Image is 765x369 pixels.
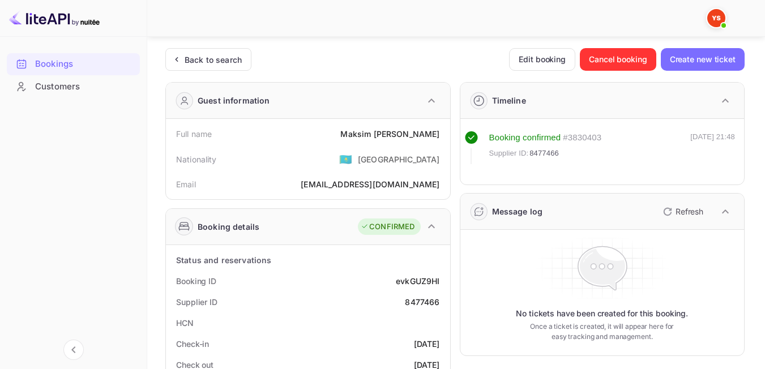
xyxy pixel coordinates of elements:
[656,203,708,221] button: Refresh
[176,296,217,308] div: Supplier ID
[414,338,440,350] div: [DATE]
[176,338,209,350] div: Check-in
[7,76,140,97] a: Customers
[529,148,559,159] span: 8477466
[176,128,212,140] div: Full name
[563,131,601,144] div: # 3830403
[489,131,561,144] div: Booking confirmed
[361,221,414,233] div: CONFIRMED
[185,54,242,66] div: Back to search
[35,58,134,71] div: Bookings
[301,178,439,190] div: [EMAIL_ADDRESS][DOMAIN_NAME]
[7,53,140,74] a: Bookings
[198,221,259,233] div: Booking details
[340,128,439,140] div: Maksim [PERSON_NAME]
[176,153,217,165] div: Nationality
[661,48,745,71] button: Create new ticket
[492,95,526,106] div: Timeline
[396,275,439,287] div: evkGUZ9HI
[707,9,725,27] img: Yandex Support
[63,340,84,360] button: Collapse navigation
[489,148,529,159] span: Supplier ID:
[690,131,735,164] div: [DATE] 21:48
[676,205,703,217] p: Refresh
[358,153,440,165] div: [GEOGRAPHIC_DATA]
[492,205,543,217] div: Message log
[35,80,134,93] div: Customers
[7,53,140,75] div: Bookings
[198,95,270,106] div: Guest information
[405,296,439,308] div: 8477466
[176,317,194,329] div: HCN
[516,308,688,319] p: No tickets have been created for this booking.
[509,48,575,71] button: Edit booking
[7,76,140,98] div: Customers
[176,178,196,190] div: Email
[176,254,271,266] div: Status and reservations
[176,275,216,287] div: Booking ID
[9,9,100,27] img: LiteAPI logo
[339,149,352,169] span: United States
[580,48,656,71] button: Cancel booking
[527,321,678,342] p: Once a ticket is created, it will appear here for easy tracking and management.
